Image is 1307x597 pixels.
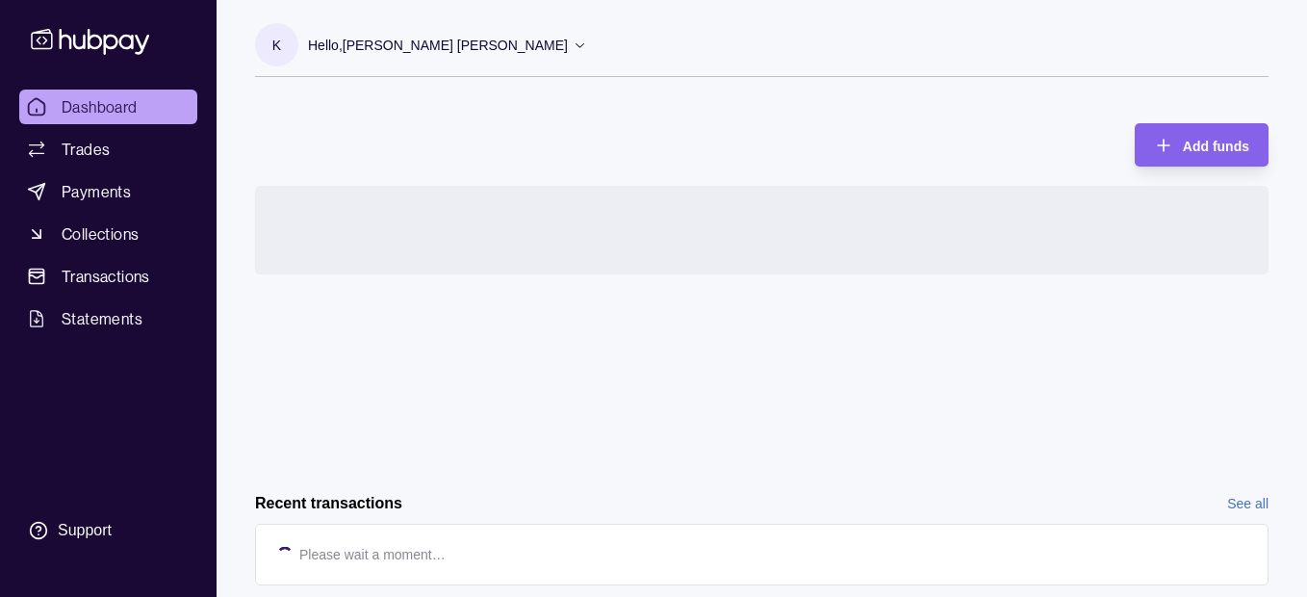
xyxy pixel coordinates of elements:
[19,217,197,251] a: Collections
[19,174,197,209] a: Payments
[62,138,110,161] span: Trades
[308,35,568,56] p: Hello, [PERSON_NAME] [PERSON_NAME]
[62,180,131,203] span: Payments
[19,90,197,124] a: Dashboard
[62,95,138,118] span: Dashboard
[19,510,197,551] a: Support
[62,222,139,246] span: Collections
[272,35,281,56] p: K
[19,132,197,167] a: Trades
[299,544,446,565] p: Please wait a moment…
[1183,139,1249,154] span: Add funds
[1227,493,1269,514] a: See all
[58,520,112,541] div: Support
[19,301,197,336] a: Statements
[255,493,402,514] h2: Recent transactions
[62,265,150,288] span: Transactions
[19,259,197,294] a: Transactions
[62,307,142,330] span: Statements
[1135,123,1269,167] button: Add funds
